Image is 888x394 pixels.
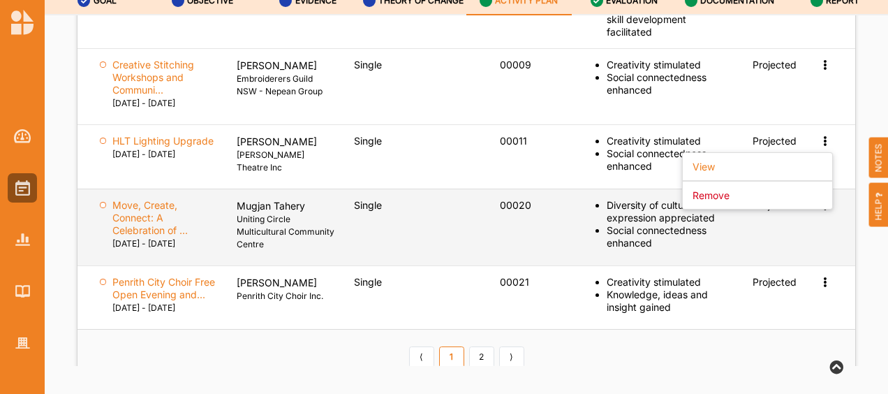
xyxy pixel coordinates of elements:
[237,59,334,73] p: [PERSON_NAME]
[500,135,577,147] div: 00011
[112,302,175,314] label: [DATE] - [DATE]
[499,346,524,369] a: Next item
[237,135,334,149] p: [PERSON_NAME]
[237,149,334,174] label: [PERSON_NAME] Theatre Inc
[607,71,733,96] div: Social connectedness enhanced
[354,276,382,288] span: Single
[112,238,175,250] label: [DATE] - [DATE]
[15,233,30,245] img: Reports
[354,59,382,71] span: Single
[15,337,30,349] img: Organisation
[8,225,37,254] a: Reports
[8,328,37,358] a: Organisation
[607,289,733,314] div: Knowledge, ideas and insight gained
[439,346,464,369] a: 1
[112,97,175,110] label: [DATE] - [DATE]
[607,199,733,224] div: Diversity of cultural expression appreciated
[500,199,577,212] div: 00020
[607,1,733,38] div: Employment-enhancing skill development facilitated
[607,147,733,173] div: Social connectedness enhanced
[15,285,30,297] img: Library
[237,276,334,290] p: [PERSON_NAME]
[112,276,218,301] label: Penrith City Choir Free Open Evening and...
[607,135,733,147] div: Creativity stimulated
[15,180,30,196] img: Activities
[607,59,733,71] div: Creativity stimulated
[354,199,382,211] span: Single
[237,199,334,213] p: Mugjan Tahery
[753,135,797,147] div: Projected
[753,276,797,289] div: Projected
[753,59,797,71] div: Projected
[8,277,37,306] a: Library
[406,346,526,370] div: Pagination Navigation
[693,160,715,173] label: View
[14,129,31,143] img: Dashboard
[237,213,334,251] label: Uniting Circle Multicultural Community Centre
[11,10,34,35] img: logo
[8,173,37,203] a: Activities
[500,59,577,71] div: 00009
[354,135,382,147] span: Single
[693,189,730,201] label: Remove
[607,276,733,289] div: Creativity stimulated
[237,73,334,98] label: Embroiderers Guild NSW - Nepean Group
[112,135,214,147] label: HLT Lighting Upgrade
[409,346,434,369] a: Previous item
[112,148,175,161] label: [DATE] - [DATE]
[607,224,733,249] div: Social connectedness enhanced
[237,290,334,302] label: Penrith City Choir Inc.
[112,59,218,96] label: Creative Stitching Workshops and Communi...
[8,122,37,151] a: Dashboard
[112,199,218,237] label: Move, Create, Connect: A Celebration of ...
[469,346,494,369] a: 2
[500,276,577,289] div: 00021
